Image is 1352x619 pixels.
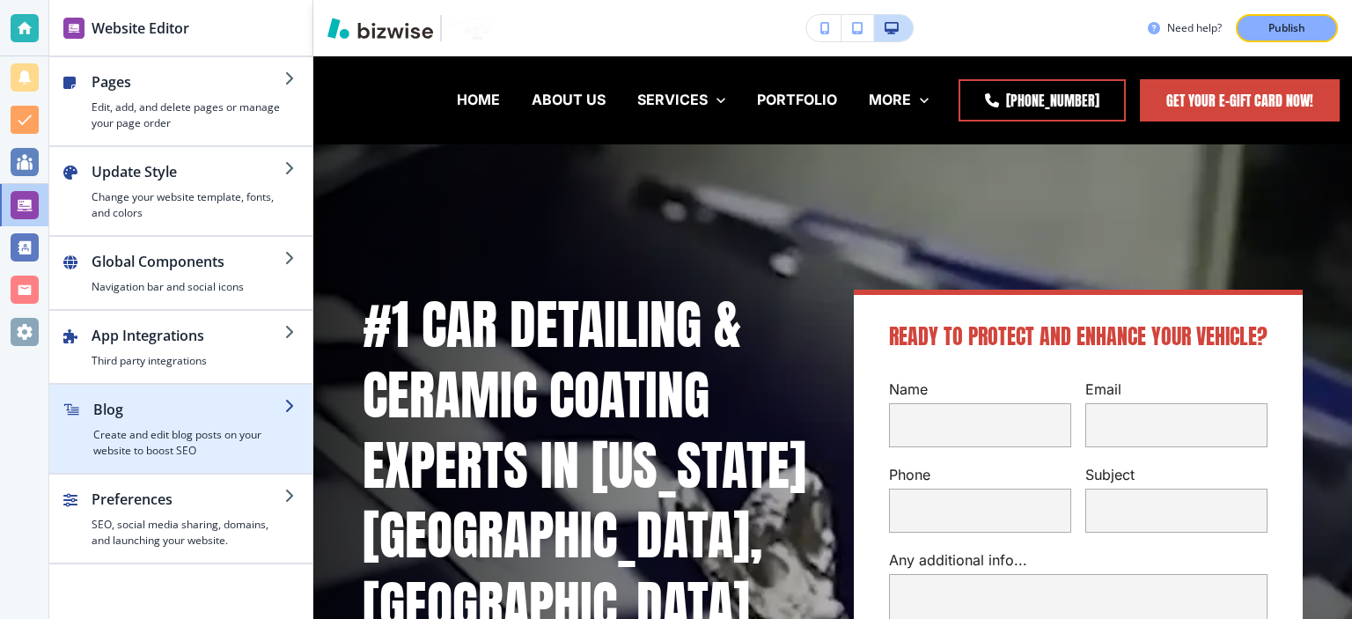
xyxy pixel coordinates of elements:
button: Publish [1236,14,1338,42]
h2: Global Components [92,251,284,272]
a: [PHONE_NUMBER] [959,79,1126,122]
h4: Change your website template, fonts, and colors [92,189,284,221]
h3: Need help? [1167,20,1222,36]
p: Email [1085,380,1267,400]
button: Global ComponentsNavigation bar and social icons [49,237,312,309]
h2: Preferences [92,489,284,510]
p: MORE [869,90,911,110]
h4: Third party integrations [92,353,284,369]
h2: Website Editor [92,18,189,39]
button: App IntegrationsThird party integrations [49,311,312,383]
button: PagesEdit, add, and delete pages or manage your page order [49,57,312,145]
button: Update StyleChange your website template, fonts, and colors [49,147,312,235]
img: editor icon [63,18,84,39]
a: Get Your E-Gift Card Now! [1140,79,1340,122]
p: SERVICES [637,90,708,110]
button: BlogCreate and edit blog posts on your website to boost SEO [49,385,312,473]
h4: SEO, social media sharing, domains, and launching your website. [92,517,284,549]
p: PORTFOLIO [757,90,837,110]
h2: App Integrations [92,325,284,346]
span: Ready to Protect and Enhance Your Vehicle? [889,321,1267,352]
h4: Navigation bar and social icons [92,279,284,295]
img: Your Logo [449,17,496,39]
p: HOME [457,90,500,110]
img: Bizwise Logo [327,18,433,39]
h4: Edit, add, and delete pages or manage your page order [92,99,284,131]
h4: Create and edit blog posts on your website to boost SEO [93,427,284,459]
p: Phone [889,465,1071,485]
p: Any additional info... [889,550,1267,571]
p: ABOUT US [532,90,606,110]
p: Name [889,380,1071,400]
p: Publish [1268,20,1305,36]
h2: Blog [93,399,284,420]
h2: Pages [92,71,284,92]
button: PreferencesSEO, social media sharing, domains, and launching your website. [49,475,312,563]
p: Subject [1085,465,1267,485]
h2: Update Style [92,161,284,182]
